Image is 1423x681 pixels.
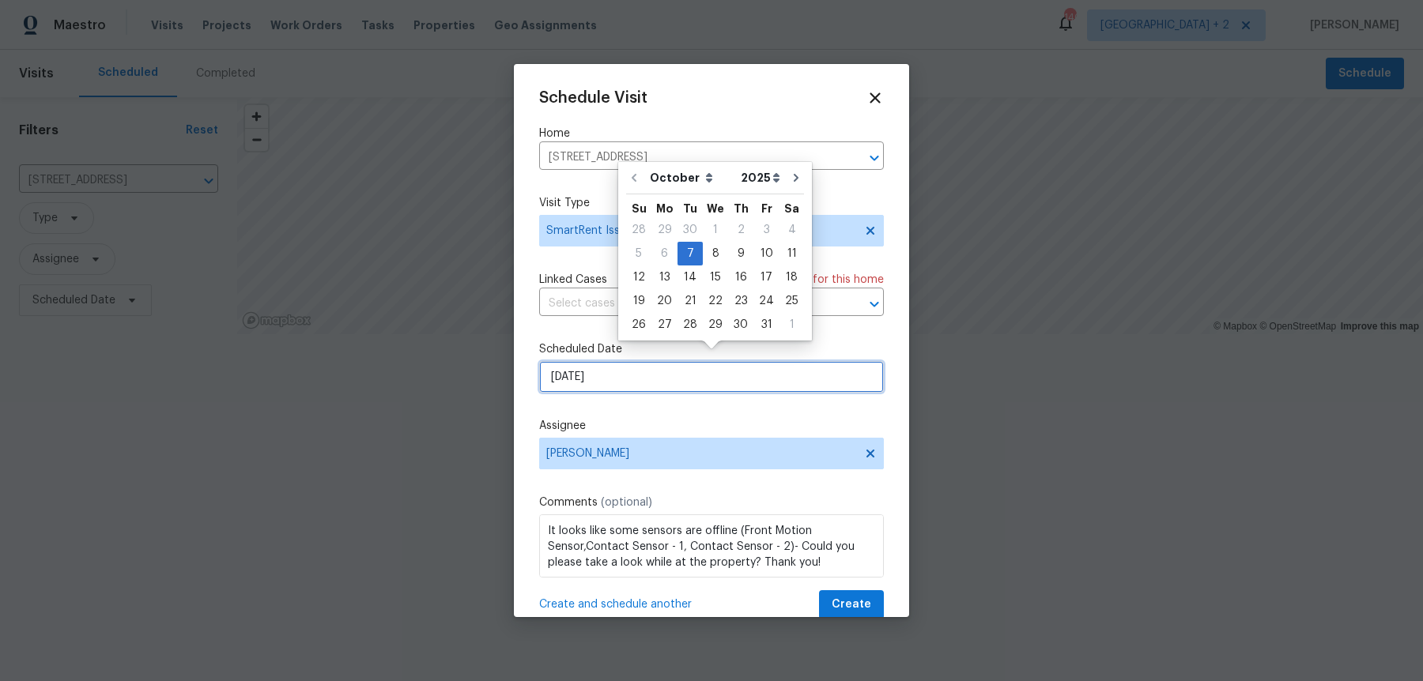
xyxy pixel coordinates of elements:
select: Month [646,166,737,190]
span: (optional) [601,497,652,508]
abbr: Thursday [734,203,749,214]
div: Thu Oct 23 2025 [728,289,753,313]
div: 24 [753,290,779,312]
button: Go to next month [784,162,808,194]
div: 22 [703,290,728,312]
textarea: It looks like some sensors are offline (Front Motion Sensor,Contact Sensor - 1, Contact Sensor - ... [539,514,884,578]
div: 19 [626,290,651,312]
div: Tue Sep 30 2025 [678,218,703,242]
div: Thu Oct 09 2025 [728,242,753,265]
span: Schedule Visit [539,90,647,106]
div: Mon Oct 13 2025 [651,265,678,289]
abbr: Wednesday [707,203,724,214]
div: 11 [779,243,804,265]
div: Sat Oct 25 2025 [779,289,804,313]
div: Thu Oct 02 2025 [728,218,753,242]
abbr: Friday [761,203,772,214]
label: Scheduled Date [539,341,884,357]
div: Fri Oct 10 2025 [753,242,779,265]
div: 6 [651,243,678,265]
div: 28 [626,219,651,241]
button: Create [819,590,884,619]
div: Sat Nov 01 2025 [779,313,804,337]
div: Tue Oct 14 2025 [678,265,703,289]
div: Sun Sep 28 2025 [626,218,651,242]
span: SmartRent Issue [546,223,854,239]
div: 30 [678,219,703,241]
div: Thu Oct 16 2025 [728,265,753,289]
div: 13 [651,266,678,288]
abbr: Tuesday [683,203,697,214]
div: Sat Oct 04 2025 [779,218,804,242]
div: Fri Oct 31 2025 [753,313,779,337]
div: 8 [703,243,728,265]
div: 16 [728,266,753,288]
div: Sun Oct 26 2025 [626,313,651,337]
abbr: Monday [656,203,674,214]
div: Fri Oct 24 2025 [753,289,779,313]
div: Mon Oct 20 2025 [651,289,678,313]
label: Home [539,126,884,141]
div: Wed Oct 29 2025 [703,313,728,337]
div: 29 [651,219,678,241]
div: 14 [678,266,703,288]
div: 4 [779,219,804,241]
div: Sun Oct 19 2025 [626,289,651,313]
abbr: Saturday [784,203,799,214]
span: Create and schedule another [539,596,692,612]
input: Enter in an address [539,145,840,170]
span: Close [866,89,884,107]
div: 29 [703,314,728,336]
div: Tue Oct 28 2025 [678,313,703,337]
div: Sun Oct 12 2025 [626,265,651,289]
label: Assignee [539,418,884,434]
div: Tue Oct 21 2025 [678,289,703,313]
span: Linked Cases [539,272,607,288]
div: 3 [753,219,779,241]
div: Thu Oct 30 2025 [728,313,753,337]
select: Year [737,166,784,190]
div: Wed Oct 15 2025 [703,265,728,289]
span: [PERSON_NAME] [546,447,856,460]
input: M/D/YYYY [539,361,884,393]
div: Sat Oct 18 2025 [779,265,804,289]
div: 2 [728,219,753,241]
label: Comments [539,495,884,510]
input: Select cases [539,292,840,316]
div: 25 [779,290,804,312]
div: Wed Oct 22 2025 [703,289,728,313]
div: Sun Oct 05 2025 [626,242,651,265]
div: Fri Oct 17 2025 [753,265,779,289]
div: Sat Oct 11 2025 [779,242,804,265]
div: 23 [728,290,753,312]
div: 15 [703,266,728,288]
div: 27 [651,314,678,336]
div: 26 [626,314,651,336]
div: 5 [626,243,651,265]
div: Mon Oct 06 2025 [651,242,678,265]
div: 20 [651,290,678,312]
button: Go to previous month [622,162,646,194]
span: Create [832,595,871,615]
div: Wed Oct 01 2025 [703,218,728,242]
div: 12 [626,266,651,288]
button: Open [863,293,885,315]
div: Tue Oct 07 2025 [678,242,703,265]
div: 1 [779,314,804,336]
div: Mon Oct 27 2025 [651,313,678,337]
div: Wed Oct 08 2025 [703,242,728,265]
div: 7 [678,243,703,265]
div: 17 [753,266,779,288]
label: Visit Type [539,195,884,211]
div: 21 [678,290,703,312]
div: Mon Sep 29 2025 [651,218,678,242]
button: Open [863,147,885,169]
div: 10 [753,243,779,265]
div: 31 [753,314,779,336]
div: 28 [678,314,703,336]
div: Fri Oct 03 2025 [753,218,779,242]
abbr: Sunday [632,203,647,214]
div: 1 [703,219,728,241]
div: 9 [728,243,753,265]
div: 30 [728,314,753,336]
